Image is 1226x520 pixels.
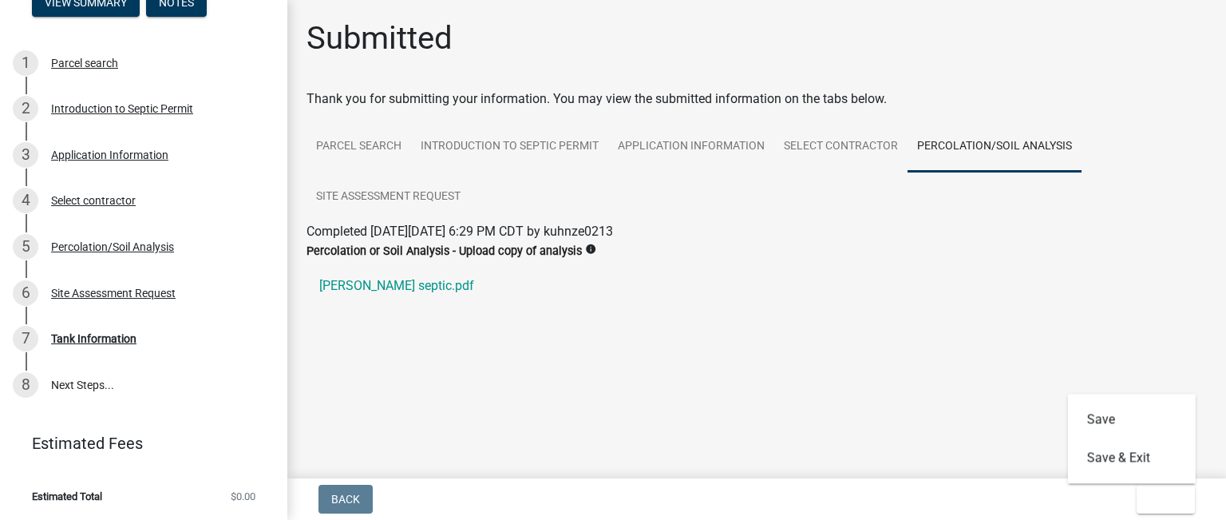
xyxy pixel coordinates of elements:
div: Site Assessment Request [51,288,176,299]
span: Back [331,493,360,506]
a: Percolation/Soil Analysis [908,121,1082,173]
button: Back [318,485,373,514]
div: Thank you for submitting your information. You may view the submitted information on the tabs below. [306,89,1207,109]
div: Parcel search [51,58,118,69]
div: Select contractor [51,195,136,206]
a: Select contractor [774,121,908,173]
a: Parcel search [306,121,411,173]
i: info [585,244,596,255]
div: 3 [13,142,38,168]
div: Percolation/Soil Analysis [51,241,174,252]
div: Application Information [51,149,168,161]
span: Completed [DATE][DATE] 6:29 PM CDT by kuhnze0213 [306,224,613,239]
button: Save [1068,400,1196,439]
a: Introduction to Septic Permit [411,121,608,173]
a: Estimated Fees [13,427,262,459]
div: Introduction to Septic Permit [51,103,193,114]
div: 5 [13,234,38,260]
span: $0.00 [231,491,255,502]
h1: Submitted [306,19,453,58]
div: Tank Information [51,333,136,344]
a: Application Information [608,121,774,173]
span: Exit [1149,493,1173,506]
button: Save & Exit [1068,439,1196,477]
label: Percolation or Soil Analysis - Upload copy of analysis [306,246,582,257]
div: 7 [13,326,38,351]
div: Exit [1068,394,1196,483]
span: Estimated Total [32,491,102,502]
div: 1 [13,50,38,76]
div: 8 [13,372,38,398]
div: 6 [13,280,38,306]
div: 2 [13,96,38,121]
button: Exit [1137,485,1195,514]
div: 4 [13,188,38,213]
a: Site Assessment Request [306,172,470,223]
a: [PERSON_NAME] septic.pdf [306,267,1207,305]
